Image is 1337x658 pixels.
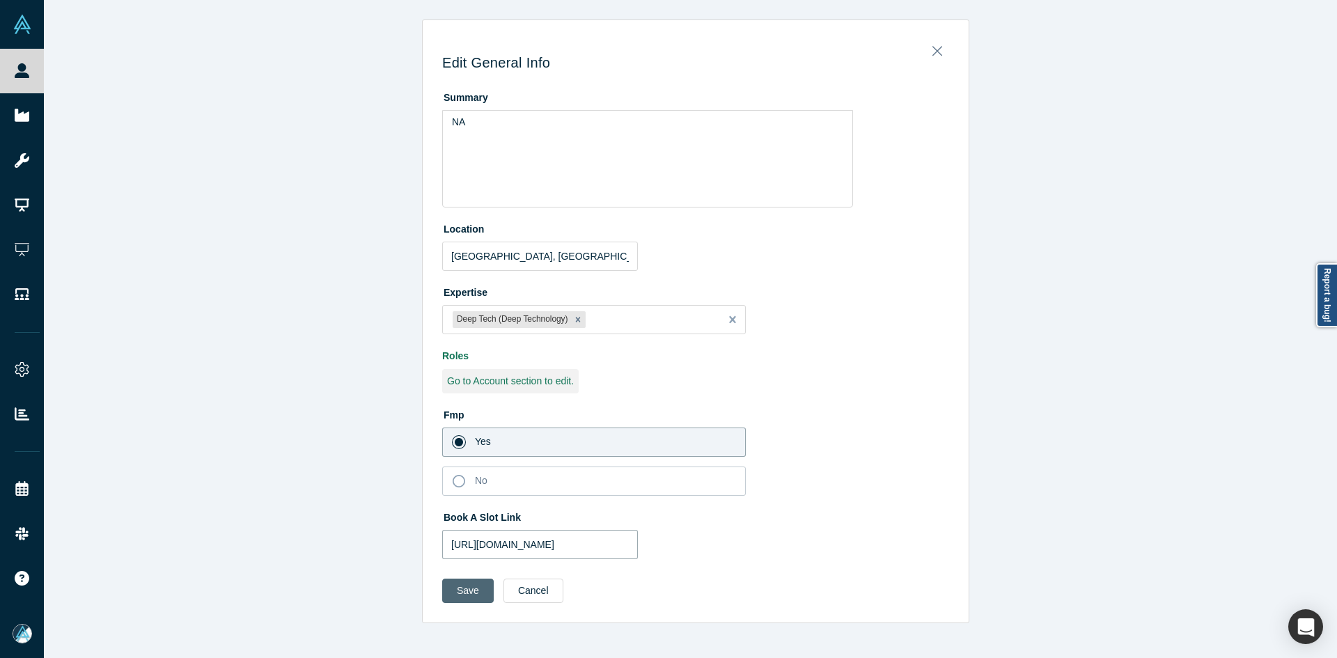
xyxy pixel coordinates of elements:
[13,15,32,34] img: Alchemist Vault Logo
[475,475,487,486] span: No
[442,506,949,525] label: Book A Slot Link
[452,115,844,130] div: rdw-editor
[923,38,952,57] button: Close
[452,116,465,127] span: NA
[13,624,32,643] img: Mia Scott's Account
[442,242,638,271] input: Enter a location
[475,436,491,447] span: Yes
[442,530,638,559] input: https://calendar.google.com/calendar/selfsched?sstoken=
[442,54,949,71] h3: Edit General Info
[1316,263,1337,327] a: Report a bug!
[570,311,586,328] div: Remove Deep Tech (Deep Technology)
[442,217,949,237] label: Location
[442,110,853,207] div: rdw-wrapper
[453,311,570,328] div: Deep Tech (Deep Technology)
[442,369,579,393] div: Go to Account section to edit.
[442,344,949,363] label: Roles
[442,579,494,603] button: Save
[442,281,949,300] label: Expertise
[442,86,949,105] label: Summary
[503,579,563,603] button: Cancel
[442,403,949,423] label: Fmp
